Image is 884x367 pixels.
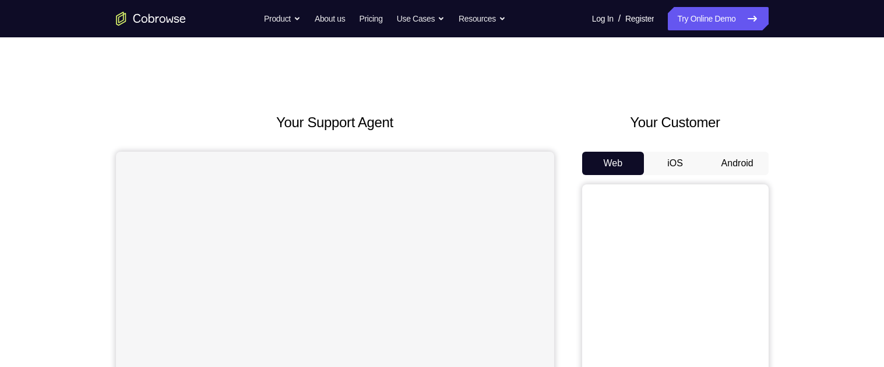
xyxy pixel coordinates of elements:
span: / [618,12,621,26]
button: Resources [459,7,506,30]
a: About us [315,7,345,30]
button: Web [582,152,644,175]
button: iOS [644,152,706,175]
h2: Your Support Agent [116,112,554,133]
a: Register [625,7,654,30]
a: Go to the home page [116,12,186,26]
button: Product [264,7,301,30]
button: Use Cases [397,7,445,30]
h2: Your Customer [582,112,769,133]
a: Log In [592,7,614,30]
button: Android [706,152,769,175]
a: Pricing [359,7,382,30]
a: Try Online Demo [668,7,768,30]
